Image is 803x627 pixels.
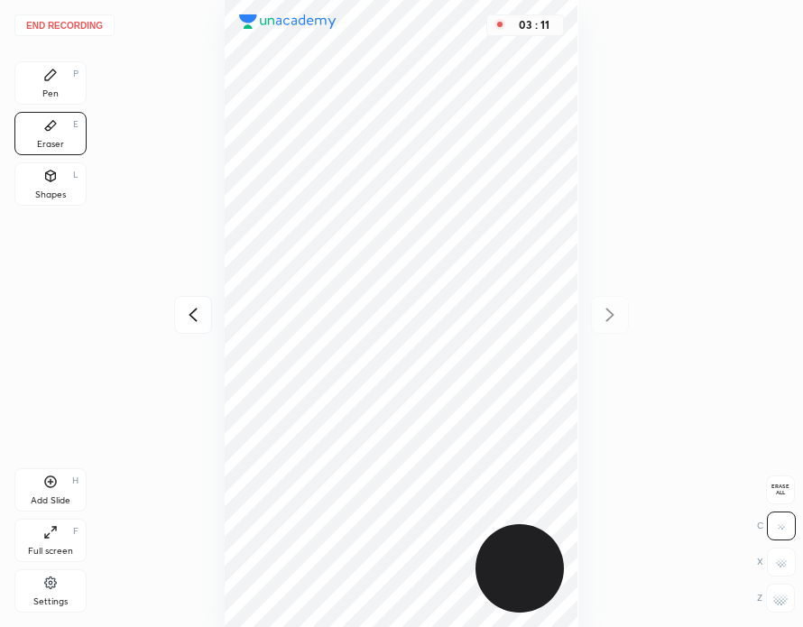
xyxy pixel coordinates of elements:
div: Pen [42,89,59,98]
div: 03 : 11 [512,19,556,32]
div: Settings [33,597,68,606]
div: Full screen [28,547,73,556]
div: Eraser [37,140,64,149]
span: Erase all [767,484,794,496]
div: P [73,69,78,78]
div: F [73,527,78,536]
div: Z [757,584,795,613]
button: End recording [14,14,115,36]
div: L [73,171,78,180]
div: Add Slide [31,496,70,505]
div: H [72,476,78,485]
div: Shapes [35,190,66,199]
div: C [757,512,796,540]
div: E [73,120,78,129]
img: logo.38c385cc.svg [239,14,337,29]
div: X [757,548,796,576]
